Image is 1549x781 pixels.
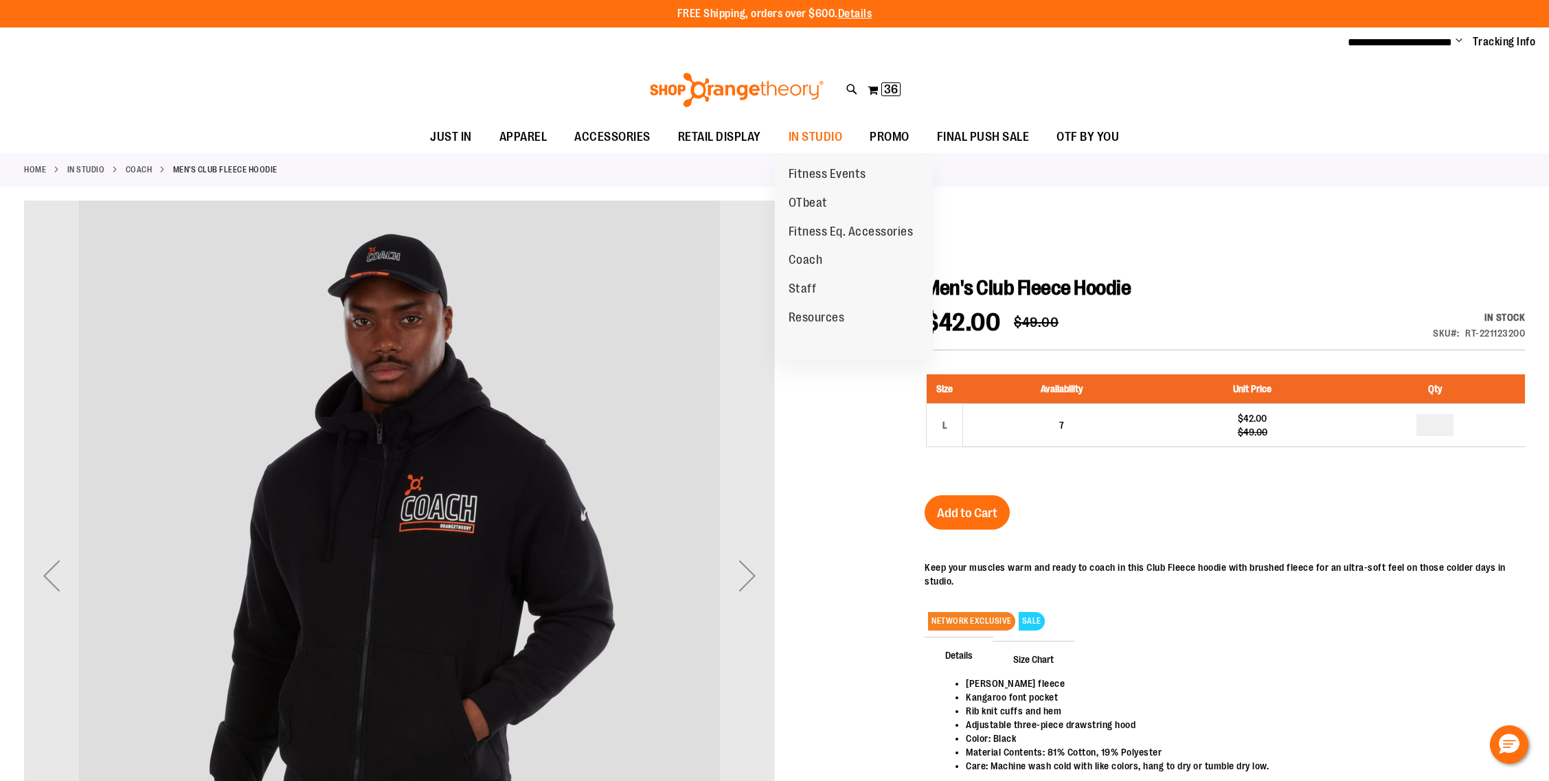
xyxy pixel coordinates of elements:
li: Kangaroo font pocket [966,690,1511,704]
div: In stock [1433,310,1525,324]
span: Details [925,637,993,672]
ul: IN STUDIO [775,153,933,359]
span: IN STUDIO [789,122,843,152]
th: Availability [963,374,1160,404]
span: JUST IN [430,122,472,152]
div: L [934,415,955,435]
a: IN STUDIO [67,163,105,176]
span: SALE [1019,612,1045,631]
span: OTF BY YOU [1056,122,1119,152]
a: Details [838,8,872,20]
a: Coach [775,246,837,275]
p: FREE Shipping, orders over $600. [677,6,872,22]
span: RETAIL DISPLAY [678,122,761,152]
li: Material Contents: 81% Cotton, 19% Polyester [966,745,1511,759]
button: Hello, have a question? Let’s chat. [1490,725,1528,764]
span: Resources [789,310,845,328]
button: Add to Cart [925,495,1010,530]
a: Staff [775,275,830,304]
li: [PERSON_NAME] fleece [966,677,1511,690]
a: RETAIL DISPLAY [664,122,775,153]
li: Color: Black [966,732,1511,745]
li: Care: Machine wash cold with like colors, hang to dry or tumble dry low. [966,759,1511,773]
span: ACCESSORIES [574,122,651,152]
a: Resources [775,304,859,332]
span: Fitness Eq. Accessories [789,225,914,242]
div: Availability [1433,310,1525,324]
a: Fitness Eq. Accessories [775,218,927,247]
strong: Men's Club Fleece Hoodie [173,163,278,176]
span: $49.00 [1014,315,1059,330]
div: $42.00 [1167,411,1338,425]
span: 7 [1059,420,1064,431]
a: OTbeat [775,189,841,218]
span: $42.00 [925,308,1000,337]
span: Size Chart [993,641,1074,677]
th: Unit Price [1160,374,1345,404]
th: Qty [1345,374,1525,404]
a: Fitness Events [775,160,880,189]
span: FINAL PUSH SALE [937,122,1030,152]
span: Coach [789,253,823,270]
span: OTbeat [789,196,828,213]
a: Coach [126,163,152,176]
a: PROMO [856,122,923,153]
div: $49.00 [1167,425,1338,439]
span: APPAREL [499,122,547,152]
th: Size [927,374,963,404]
span: NETWORK EXCLUSIVE [928,612,1015,631]
span: Staff [789,282,817,299]
span: Men's Club Fleece Hoodie [925,276,1131,299]
a: IN STUDIO [775,122,857,152]
span: 36 [884,82,898,96]
a: APPAREL [486,122,561,153]
li: Rib knit cuffs and hem [966,704,1511,718]
a: OTF BY YOU [1043,122,1133,153]
span: Add to Cart [937,506,997,521]
button: Account menu [1456,35,1462,49]
span: PROMO [870,122,909,152]
img: Shop Orangetheory [648,73,826,107]
a: ACCESSORIES [561,122,664,153]
a: Home [24,163,46,176]
a: Tracking Info [1473,34,1536,49]
div: Keep your muscles warm and ready to coach in this Club Fleece hoodie with brushed fleece for an u... [925,561,1525,588]
div: RT-221123200 [1465,326,1525,340]
a: FINAL PUSH SALE [923,122,1043,153]
span: Fitness Events [789,167,866,184]
strong: SKU [1433,328,1460,339]
a: JUST IN [416,122,486,153]
li: Adjustable three-piece drawstring hood [966,718,1511,732]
